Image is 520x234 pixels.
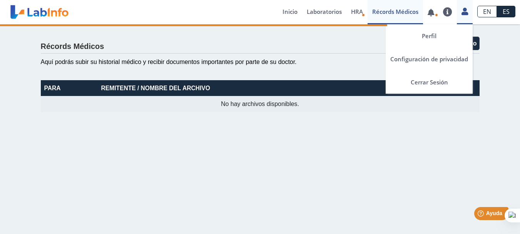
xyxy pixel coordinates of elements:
[41,80,98,96] th: Para
[379,80,446,96] th: Fecha
[386,71,473,94] a: Cerrar Sesión
[41,42,104,51] h4: Récords Médicos
[433,40,477,47] span: Añadir Archivo
[451,204,512,226] iframe: Help widget launcher
[386,24,473,47] a: Perfil
[386,47,473,71] a: Configuración de privacidad
[41,59,297,65] span: Aquí podrás subir su historial médico y recibir documentos importantes por parte de su doctor.
[497,6,515,17] a: ES
[98,80,379,96] th: Remitente / Nombre del Archivo
[351,8,363,15] span: HRA
[221,101,299,107] span: No hay archivos disponibles.
[477,6,497,17] a: EN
